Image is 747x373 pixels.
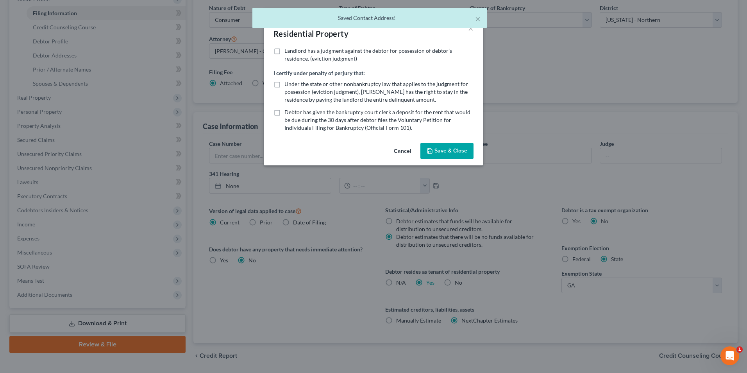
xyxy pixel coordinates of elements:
iframe: Intercom live chat [720,346,739,365]
span: 1 [736,346,743,353]
button: Cancel [388,143,417,159]
span: Landlord has a judgment against the debtor for possession of debtor’s residence. (eviction judgment) [284,47,452,62]
button: × [468,23,474,33]
button: × [475,14,481,23]
span: Debtor has given the bankruptcy court clerk a deposit for the rent that would be due during the 3... [284,109,470,131]
label: I certify under penalty of perjury that: [273,69,365,77]
span: Under the state or other nonbankruptcy law that applies to the judgment for possession (eviction ... [284,81,468,103]
div: Saved Contact Address! [259,14,481,22]
button: Save & Close [420,143,474,159]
